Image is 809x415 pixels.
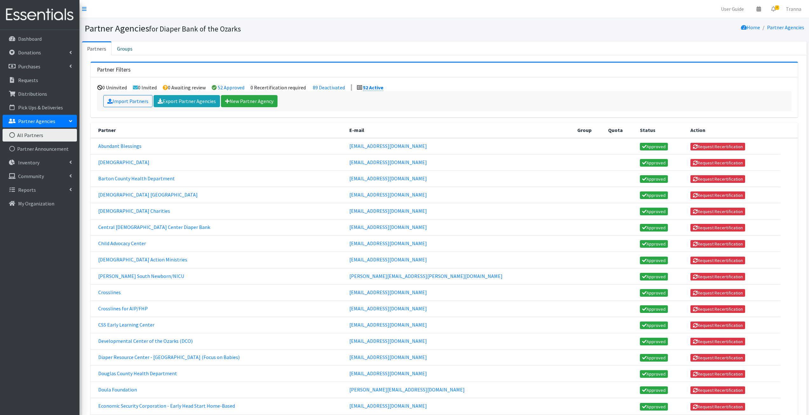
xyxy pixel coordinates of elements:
[690,289,745,297] button: Request Recertification
[18,104,63,111] p: Pick Ups & Deliveries
[3,170,77,183] a: Community
[3,46,77,59] a: Donations
[98,386,137,393] a: Doula Foundation
[781,3,806,15] a: Tranna
[18,187,36,193] p: Reports
[103,95,153,107] a: Import Partners
[163,84,206,91] li: 0 Awaiting review
[18,200,54,207] p: My Organization
[98,273,184,279] a: [PERSON_NAME] South Newborn/NICU
[640,240,668,248] a: Approved
[363,84,383,91] a: 52 Active
[98,208,170,214] a: [DEMOGRAPHIC_DATA] Charities
[775,5,779,10] span: 4
[349,240,427,246] a: [EMAIL_ADDRESS][DOMAIN_NAME]
[766,3,781,15] a: 4
[690,273,745,280] button: Request Recertification
[349,354,427,360] a: [EMAIL_ADDRESS][DOMAIN_NAME]
[716,3,749,15] a: User Guide
[218,84,244,91] a: 52 Approved
[98,143,141,149] a: Abundant Blessings
[640,224,668,232] a: Approved
[640,191,668,199] a: Approved
[98,354,240,360] a: Diaper Resource Center - [GEOGRAPHIC_DATA] (Focus on Babies)
[690,370,745,378] button: Request Recertification
[349,256,427,263] a: [EMAIL_ADDRESS][DOMAIN_NAME]
[690,240,745,248] button: Request Recertification
[640,322,668,329] a: Approved
[349,305,427,312] a: [EMAIL_ADDRESS][DOMAIN_NAME]
[640,273,668,280] a: Approved
[690,208,745,215] button: Request Recertification
[690,257,745,264] button: Request Recertification
[250,84,306,91] li: 0 Recertification required
[349,370,427,377] a: [EMAIL_ADDRESS][DOMAIN_NAME]
[640,386,668,394] a: Approved
[767,24,804,31] a: Partner Agencies
[604,122,636,138] th: Quota
[82,41,112,55] a: Partners
[741,24,760,31] a: Home
[85,23,442,34] h1: Partner Agencies
[349,191,427,198] a: [EMAIL_ADDRESS][DOMAIN_NAME]
[687,122,780,138] th: Action
[3,4,77,25] img: HumanEssentials
[3,74,77,86] a: Requests
[640,208,668,215] a: Approved
[98,403,235,409] a: Economic Security Corporation - Early Head Start Home-Based
[18,173,44,179] p: Community
[98,370,177,377] a: Douglas County Health Department
[98,240,146,246] a: Child Advocacy Center
[636,122,687,138] th: Status
[3,183,77,196] a: Reports
[3,60,77,73] a: Purchases
[98,289,121,295] a: Crosslines
[640,143,668,150] a: Approved
[349,289,427,295] a: [EMAIL_ADDRESS][DOMAIN_NAME]
[98,159,149,165] a: [DEMOGRAPHIC_DATA]
[112,41,138,55] a: Groups
[3,142,77,155] a: Partner Announcement
[690,322,745,329] button: Request Recertification
[3,156,77,169] a: Inventory
[18,63,40,70] p: Purchases
[97,84,127,91] li: 0 Uninvited
[640,354,668,362] a: Approved
[98,175,175,182] a: Barton County Health Department
[18,91,47,97] p: Distributions
[640,175,668,183] a: Approved
[690,403,745,411] button: Request Recertification
[640,403,668,411] a: Approved
[3,32,77,45] a: Dashboard
[3,115,77,128] a: Partner Agencies
[3,101,77,114] a: Pick Ups & Deliveries
[313,84,345,91] a: 89 Deactivated
[18,77,38,83] p: Requests
[3,129,77,142] a: All Partners
[349,208,427,214] a: [EMAIL_ADDRESS][DOMAIN_NAME]
[154,95,220,107] a: Export Partner Agencies
[690,159,745,167] button: Request Recertification
[91,122,346,138] th: Partner
[18,49,41,56] p: Donations
[98,256,187,263] a: [DEMOGRAPHIC_DATA] Action Ministries
[3,87,77,100] a: Distributions
[640,257,668,264] a: Approved
[98,224,210,230] a: Central [DEMOGRAPHIC_DATA] Center Diaper Bank
[18,159,39,166] p: Inventory
[98,191,198,198] a: [DEMOGRAPHIC_DATA] [GEOGRAPHIC_DATA]
[98,305,148,312] a: Crosslines for AIP/FHP
[690,143,745,150] button: Request Recertification
[3,197,77,210] a: My Organization
[690,305,745,313] button: Request Recertification
[690,224,745,232] button: Request Recertification
[349,175,427,182] a: [EMAIL_ADDRESS][DOMAIN_NAME]
[97,66,131,73] h3: Partner Filters
[149,24,241,33] small: for Diaper Bank of the Ozarks
[690,338,745,345] button: Request Recertification
[349,159,427,165] a: [EMAIL_ADDRESS][DOMAIN_NAME]
[221,95,278,107] a: New Partner Agency
[640,289,668,297] a: Approved
[98,338,193,344] a: Developmental Center of the Ozarks (DCO)
[690,175,745,183] button: Request Recertification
